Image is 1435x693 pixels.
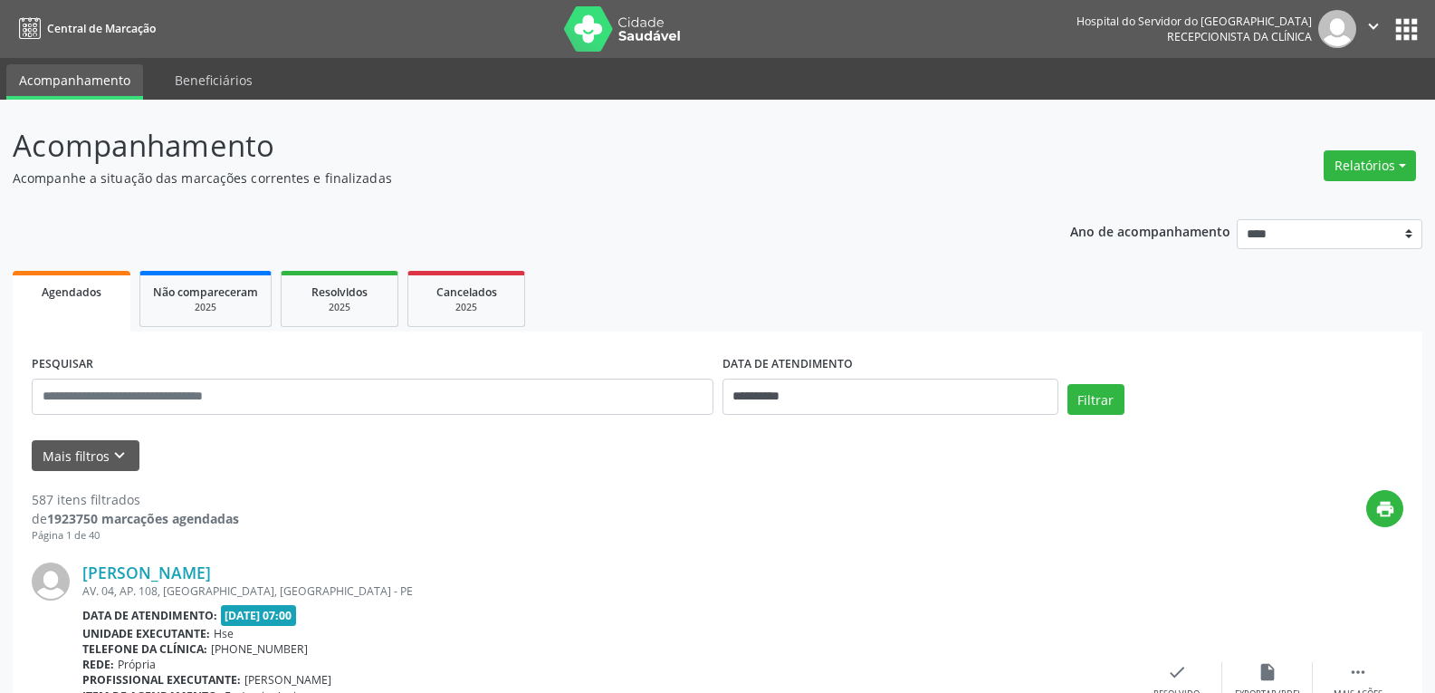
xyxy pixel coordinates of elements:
span: Cancelados [436,284,497,300]
p: Acompanhe a situação das marcações correntes e finalizadas [13,168,1000,188]
button: Mais filtroskeyboard_arrow_down [32,440,139,472]
b: Data de atendimento: [82,608,217,623]
div: 2025 [153,301,258,314]
button: apps [1391,14,1422,45]
a: Central de Marcação [13,14,156,43]
span: Hse [214,626,234,641]
p: Acompanhamento [13,123,1000,168]
i:  [1348,662,1368,682]
button: Relatórios [1324,150,1416,181]
span: [PHONE_NUMBER] [211,641,308,657]
a: Acompanhamento [6,64,143,100]
div: 587 itens filtrados [32,490,239,509]
span: Resolvidos [311,284,368,300]
div: Página 1 de 40 [32,528,239,544]
b: Unidade executante: [82,626,210,641]
span: [DATE] 07:00 [221,605,297,626]
span: [PERSON_NAME] [244,672,331,688]
i: print [1375,499,1395,519]
img: img [32,563,70,601]
i:  [1363,16,1383,36]
img: img [1318,10,1356,48]
a: Beneficiários [162,64,265,96]
label: DATA DE ATENDIMENTO [722,351,853,379]
b: Profissional executante: [82,672,241,688]
strong: 1923750 marcações agendadas [47,510,239,527]
span: Recepcionista da clínica [1167,29,1312,44]
span: Central de Marcação [47,21,156,36]
div: de [32,509,239,528]
span: Própria [118,657,156,672]
div: 2025 [421,301,512,314]
span: Não compareceram [153,284,258,300]
b: Telefone da clínica: [82,641,207,657]
span: Agendados [42,284,101,300]
button:  [1356,10,1391,48]
i: insert_drive_file [1258,662,1277,682]
b: Rede: [82,657,114,672]
i: check [1167,662,1187,682]
a: [PERSON_NAME] [82,563,211,582]
div: Hospital do Servidor do [GEOGRAPHIC_DATA] [1076,14,1312,29]
div: 2025 [294,301,385,314]
button: Filtrar [1067,384,1124,415]
i: keyboard_arrow_down [110,446,129,466]
button: print [1366,490,1403,527]
p: Ano de acompanhamento [1070,219,1230,242]
label: PESQUISAR [32,351,93,379]
div: AV. 04, AP. 108, [GEOGRAPHIC_DATA], [GEOGRAPHIC_DATA] - PE [82,583,1132,599]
